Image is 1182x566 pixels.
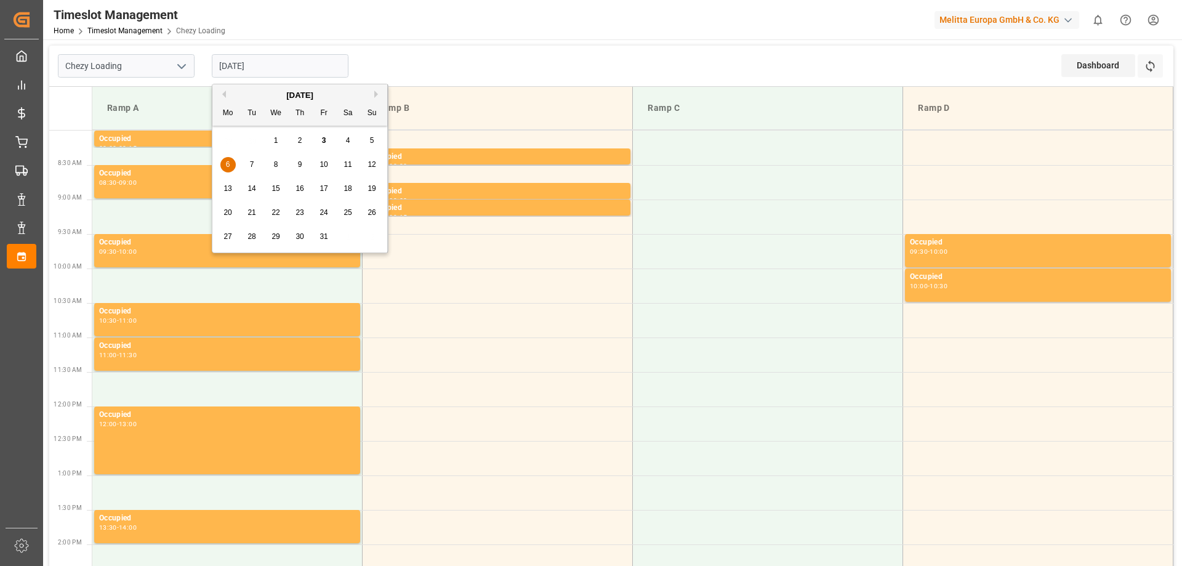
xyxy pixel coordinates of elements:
div: 14:00 [119,525,137,530]
div: Timeslot Management [54,6,225,24]
div: - [928,249,930,254]
div: Occupied [99,168,355,180]
span: 9 [298,160,302,169]
button: Next Month [374,91,382,98]
div: Choose Sunday, October 26th, 2025 [364,205,380,220]
div: Choose Sunday, October 12th, 2025 [364,157,380,172]
div: Choose Tuesday, October 7th, 2025 [244,157,260,172]
span: 22 [271,208,279,217]
div: Choose Wednesday, October 29th, 2025 [268,229,284,245]
div: Choose Sunday, October 19th, 2025 [364,181,380,196]
div: Choose Thursday, October 16th, 2025 [292,181,308,196]
div: Choose Friday, October 17th, 2025 [316,181,332,196]
div: - [117,249,119,254]
button: Melitta Europa GmbH & Co. KG [935,8,1084,31]
div: Occupied [99,133,355,145]
div: Occupied [99,512,355,525]
div: 09:30 [99,249,117,254]
div: Occupied [99,237,355,249]
span: 11:30 AM [54,366,82,373]
span: 27 [223,232,231,241]
a: Home [54,26,74,35]
div: month 2025-10 [216,129,384,249]
span: 18 [344,184,352,193]
span: 19 [368,184,376,193]
div: Melitta Europa GmbH & Co. KG [935,11,1079,29]
div: 10:00 [910,283,928,289]
button: Previous Month [219,91,226,98]
div: - [928,283,930,289]
span: 23 [295,208,304,217]
div: Th [292,106,308,121]
span: 17 [320,184,328,193]
span: 26 [368,208,376,217]
span: 28 [247,232,255,241]
span: 30 [295,232,304,241]
div: Choose Tuesday, October 14th, 2025 [244,181,260,196]
span: 1:30 PM [58,504,82,511]
span: 10:00 AM [54,263,82,270]
div: Choose Monday, October 20th, 2025 [220,205,236,220]
div: Choose Monday, October 27th, 2025 [220,229,236,245]
div: 10:30 [930,283,947,289]
div: Occupied [910,237,1166,249]
div: Occupied [369,185,625,198]
div: 11:00 [99,352,117,358]
button: open menu [172,57,190,76]
div: 13:00 [119,421,137,427]
div: 10:00 [119,249,137,254]
div: Occupied [99,340,355,352]
div: - [117,525,119,530]
div: Ramp C [643,97,893,119]
div: 08:30 [389,163,407,169]
span: 8:30 AM [58,160,82,166]
span: 21 [247,208,255,217]
div: 09:00 [119,180,137,185]
div: 11:00 [119,318,137,323]
div: Choose Monday, October 6th, 2025 [220,157,236,172]
span: 15 [271,184,279,193]
div: Choose Friday, October 24th, 2025 [316,205,332,220]
span: 3 [322,136,326,145]
div: Sa [340,106,356,121]
div: [DATE] [212,89,387,102]
span: 12:30 PM [54,435,82,442]
div: - [117,318,119,323]
div: Occupied [910,271,1166,283]
div: - [117,421,119,427]
div: Dashboard [1061,54,1135,77]
span: 12:00 PM [54,401,82,408]
span: 9:00 AM [58,194,82,201]
span: 29 [271,232,279,241]
div: Mo [220,106,236,121]
span: 5 [370,136,374,145]
div: Ramp A [102,97,352,119]
div: - [117,145,119,151]
div: Choose Wednesday, October 8th, 2025 [268,157,284,172]
div: Occupied [369,151,625,163]
div: Choose Saturday, October 11th, 2025 [340,157,356,172]
div: Choose Thursday, October 9th, 2025 [292,157,308,172]
span: 1:00 PM [58,470,82,477]
div: 09:00 [389,198,407,203]
span: 10 [320,160,328,169]
div: 08:30 [99,180,117,185]
div: Occupied [99,409,355,421]
div: Choose Monday, October 13th, 2025 [220,181,236,196]
div: Choose Saturday, October 4th, 2025 [340,133,356,148]
span: 2:00 PM [58,539,82,546]
span: 2 [298,136,302,145]
span: 11:00 AM [54,332,82,339]
span: 11 [344,160,352,169]
div: Choose Thursday, October 2nd, 2025 [292,133,308,148]
div: 08:00 [99,145,117,151]
span: 13 [223,184,231,193]
span: 8 [274,160,278,169]
a: Timeslot Management [87,26,163,35]
div: 13:30 [99,525,117,530]
div: 10:30 [99,318,117,323]
div: Choose Wednesday, October 1st, 2025 [268,133,284,148]
div: Choose Thursday, October 23rd, 2025 [292,205,308,220]
div: Choose Thursday, October 30th, 2025 [292,229,308,245]
div: 08:15 [119,145,137,151]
